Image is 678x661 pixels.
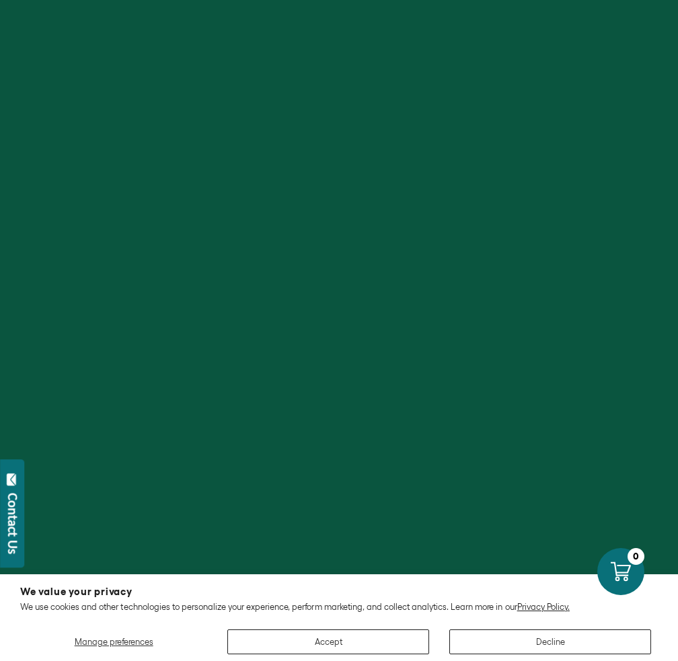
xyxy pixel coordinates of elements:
button: Accept [227,629,429,654]
div: Contact Us [6,493,20,554]
div: 0 [628,548,644,565]
button: Manage preferences [20,629,207,654]
a: Privacy Policy. [517,602,570,612]
h2: We value your privacy [20,586,658,596]
span: Manage preferences [75,637,153,647]
p: We use cookies and other technologies to personalize your experience, perform marketing, and coll... [20,602,658,613]
button: Decline [449,629,651,654]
